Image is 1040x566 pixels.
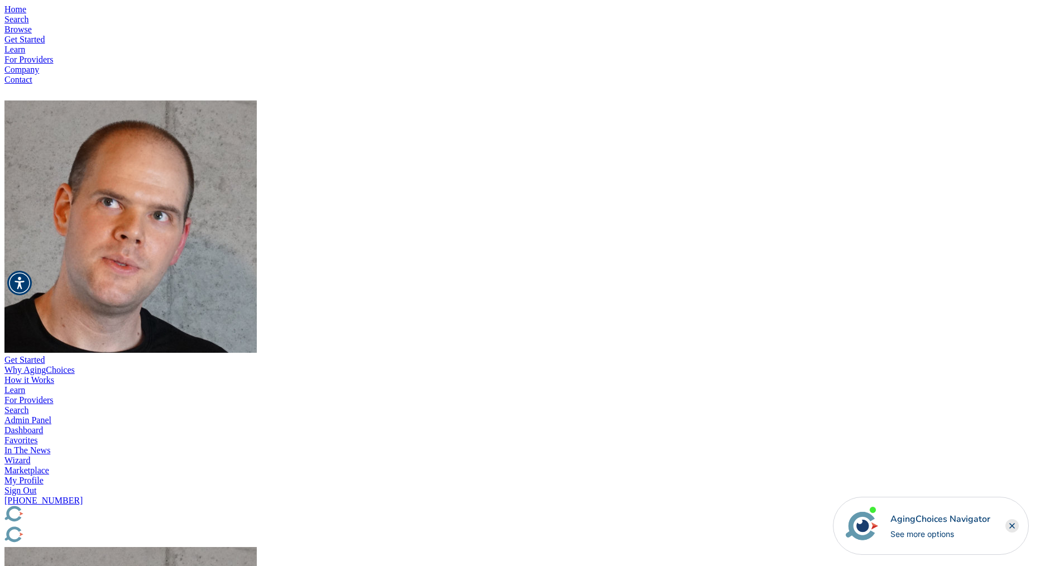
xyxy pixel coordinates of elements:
[843,507,881,545] img: avatar
[4,445,1036,455] div: In The News
[7,271,32,295] div: Accessibility Menu
[4,385,1036,395] div: Learn
[4,365,1036,375] div: Why AgingChoices
[4,85,18,98] img: search-icon.svg
[4,100,257,353] img: d4d39b5f-dbb1-43f6-b8c8-bcc662e1d89f.jpg
[4,75,32,84] a: Contact
[4,35,45,44] a: Get Started
[4,455,1036,466] div: Wizard
[4,15,29,24] a: Search
[4,435,1036,445] div: Favorites
[4,425,1036,435] div: Dashboard
[4,55,54,64] a: For Providers
[4,496,83,505] a: [PHONE_NUMBER]
[4,355,1036,365] div: Get Started
[4,4,26,14] a: Home
[4,486,1036,496] div: Sign Out
[1005,519,1019,533] div: Close
[4,100,1036,355] div: Popover trigger
[4,375,1036,385] div: How it Works
[4,65,39,74] a: Company
[4,526,128,545] img: Choice!
[4,506,128,524] img: AgingChoices
[4,476,1036,486] div: My Profile
[4,405,1036,415] div: Search
[4,415,1036,425] div: Admin Panel
[4,25,32,34] a: Browse
[4,45,25,54] a: Learn
[890,528,990,540] div: See more options
[4,15,1036,25] div: Popover trigger
[4,395,1036,405] div: For Providers
[4,466,1036,476] div: Marketplace
[890,512,990,526] div: AgingChoices Navigator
